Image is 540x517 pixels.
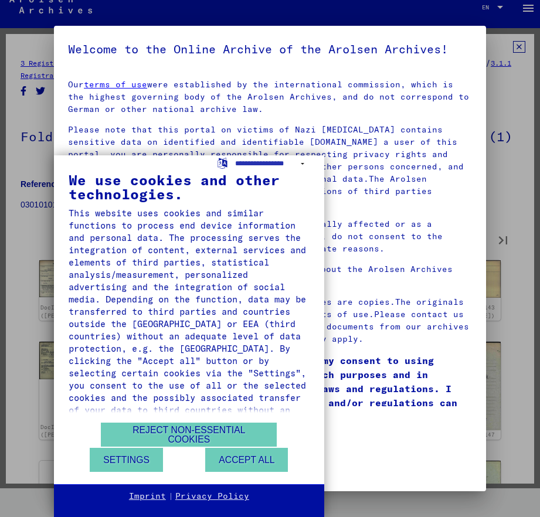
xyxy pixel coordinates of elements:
[205,448,288,472] button: Accept all
[90,448,163,472] button: Settings
[69,173,310,201] div: We use cookies and other technologies.
[129,491,166,502] a: Imprint
[175,491,249,502] a: Privacy Policy
[69,207,310,428] div: This website uses cookies and similar functions to process end device information and personal da...
[101,423,277,447] button: Reject non-essential cookies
